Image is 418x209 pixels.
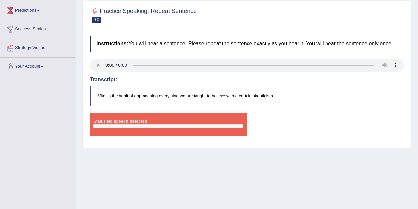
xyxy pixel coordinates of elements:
[0,1,75,18] a: Predictions
[90,36,404,52] h4: You will hear a sentence. Please repeat the sentence exactly as you hear it. You will hear the se...
[107,119,147,124] strong: No speech detected
[90,77,404,83] h4: Transcript:
[90,86,404,106] blockquote: Vital is the habit of approaching everything we are taught to believe with a certain skepticism.
[90,6,196,23] h2: Practice Speaking: Repeat Sentence
[92,17,101,23] span: 72
[90,113,247,136] div: Status:
[96,41,128,46] b: Instructions:
[0,20,75,37] a: Success Stories
[0,58,75,74] a: Your Account
[0,39,75,55] a: Strategy Videos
